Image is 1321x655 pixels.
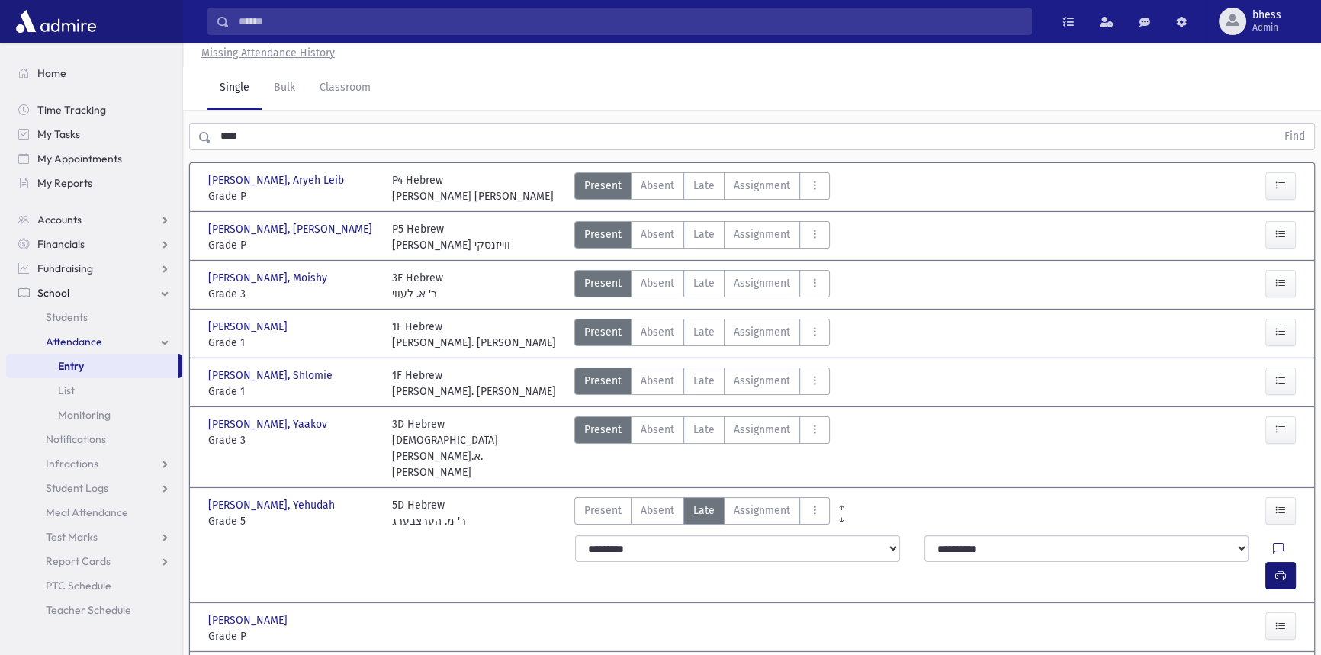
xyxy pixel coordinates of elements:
a: PTC Schedule [6,573,182,598]
a: Missing Attendance History [195,47,335,59]
span: [PERSON_NAME], Yaakov [208,416,330,432]
u: Missing Attendance History [201,47,335,59]
span: [PERSON_NAME], Moishy [208,270,330,286]
span: Test Marks [46,530,98,544]
span: Grade P [208,188,377,204]
span: [PERSON_NAME] [208,319,291,335]
span: Notifications [46,432,106,446]
span: Present [584,422,622,438]
span: Late [693,324,715,340]
span: My Reports [37,176,92,190]
span: Fundraising [37,262,93,275]
span: [PERSON_NAME], [PERSON_NAME] [208,221,375,237]
a: Single [207,67,262,110]
a: Report Cards [6,549,182,573]
span: Absent [641,373,674,389]
div: AttTypes [574,221,830,253]
a: Bulk [262,67,307,110]
span: Attendance [46,335,102,348]
span: Absent [641,502,674,519]
span: Assignment [734,324,790,340]
span: Entry [58,359,84,373]
span: Present [584,324,622,340]
span: Students [46,310,88,324]
span: bhess [1252,9,1281,21]
a: Classroom [307,67,383,110]
span: Home [37,66,66,80]
span: Absent [641,178,674,194]
span: Grade 1 [208,384,377,400]
div: P5 Hebrew [PERSON_NAME] ווייזנסקי [392,221,510,253]
span: Assignment [734,275,790,291]
div: AttTypes [574,368,830,400]
a: My Tasks [6,122,182,146]
span: Time Tracking [37,103,106,117]
a: Fundraising [6,256,182,281]
span: Late [693,226,715,242]
span: Grade 1 [208,335,377,351]
span: My Tasks [37,127,80,141]
span: [PERSON_NAME], Aryeh Leib [208,172,347,188]
div: AttTypes [574,172,830,204]
div: 5D Hebrew ר' מ. הערצבערג [392,497,466,529]
div: AttTypes [574,319,830,351]
span: Admin [1252,21,1281,34]
div: 1F Hebrew [PERSON_NAME]. [PERSON_NAME] [392,319,556,351]
a: School [6,281,182,305]
span: Grade P [208,628,377,644]
span: [PERSON_NAME], Shlomie [208,368,336,384]
a: Monitoring [6,403,182,427]
div: AttTypes [574,416,830,480]
span: Infractions [46,457,98,470]
span: [PERSON_NAME], Yehudah [208,497,338,513]
span: Assignment [734,502,790,519]
span: Present [584,502,622,519]
a: Financials [6,232,182,256]
span: Grade 3 [208,286,377,302]
span: Monitoring [58,408,111,422]
span: Absent [641,422,674,438]
a: Infractions [6,451,182,476]
a: Home [6,61,182,85]
input: Search [230,8,1031,35]
span: Assignment [734,373,790,389]
span: Absent [641,226,674,242]
span: Student Logs [46,481,108,495]
span: Present [584,178,622,194]
div: P4 Hebrew [PERSON_NAME] [PERSON_NAME] [392,172,554,204]
a: Notifications [6,427,182,451]
div: AttTypes [574,497,830,529]
a: Time Tracking [6,98,182,122]
a: Test Marks [6,525,182,549]
a: My Appointments [6,146,182,171]
span: Grade P [208,237,377,253]
button: Find [1275,124,1314,149]
span: Financials [37,237,85,251]
span: Meal Attendance [46,506,128,519]
span: School [37,286,69,300]
span: Late [693,373,715,389]
span: My Appointments [37,152,122,165]
div: AttTypes [574,270,830,302]
span: Present [584,373,622,389]
span: Assignment [734,422,790,438]
span: Absent [641,324,674,340]
div: 3D Hebrew [DEMOGRAPHIC_DATA][PERSON_NAME].א. [PERSON_NAME] [392,416,561,480]
a: Attendance [6,329,182,354]
a: My Reports [6,171,182,195]
span: Grade 3 [208,432,377,448]
span: Teacher Schedule [46,603,131,617]
span: Present [584,275,622,291]
span: Late [693,502,715,519]
span: Report Cards [46,554,111,568]
span: Present [584,226,622,242]
span: Absent [641,275,674,291]
span: Grade 5 [208,513,377,529]
a: Entry [6,354,178,378]
span: [PERSON_NAME] [208,612,291,628]
a: Teacher Schedule [6,598,182,622]
a: Student Logs [6,476,182,500]
img: AdmirePro [12,6,100,37]
span: Assignment [734,178,790,194]
span: PTC Schedule [46,579,111,592]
